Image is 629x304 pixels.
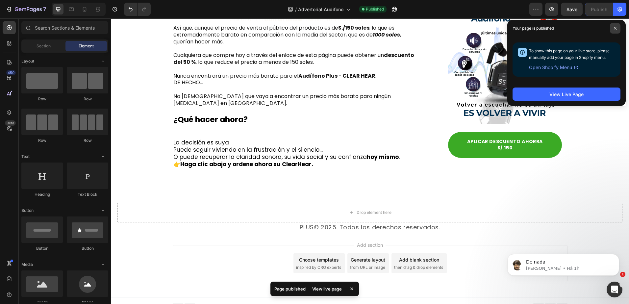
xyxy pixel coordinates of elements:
p: 7 [43,5,46,13]
span: Open Shopify Menu [529,63,572,71]
span: Toggle open [98,151,108,162]
span: Layout [21,58,34,64]
span: Text [21,154,30,160]
span: Add section [243,223,275,230]
button: 7 [3,3,49,16]
div: Undo/Redo [124,3,151,16]
iframe: Intercom notifications mensagem [497,240,629,286]
span: Section [37,43,51,49]
p: 👉 [63,142,311,149]
div: Generate layout [240,238,274,245]
p: ¿Qué hacer ahora? [63,96,311,106]
span: 1 [620,272,625,277]
span: Button [21,208,34,214]
strong: Audífono Plus - CLEAR HEAR [188,54,264,61]
span: / [295,6,297,13]
span: Media [21,262,33,267]
a: APLICAR DESCUENTO AHORRA S/.150 [337,114,451,139]
div: Heading [21,191,63,197]
div: Row [21,96,63,102]
div: Add blank section [288,238,328,245]
span: Advertorial Audifono [298,6,343,13]
div: View live page [308,284,346,293]
div: Row [67,138,108,143]
div: View Live Page [549,91,584,98]
span: Save [566,7,577,12]
span: Toggle open [98,259,108,270]
iframe: Design area [111,18,629,304]
div: Button [67,245,108,251]
strong: 1000 soles [262,13,289,20]
strong: hoy mismo [256,135,288,142]
button: Publish [585,3,613,16]
span: Published [366,6,384,12]
button: Save [561,3,583,16]
h2: Así que, aunque el precio de venta al público del producto es de , lo que es extremadamente barat... [62,6,312,89]
strong: descuento del 50 % [63,33,303,47]
input: Search Sections & Elements [21,21,108,34]
div: Row [21,138,63,143]
div: Text Block [67,191,108,197]
p: Page published [274,286,306,292]
span: inspired by CRO experts [185,246,230,252]
p: La decisión es suya [63,120,311,128]
div: Row [67,96,108,102]
span: Toggle open [98,205,108,216]
div: Publish [591,6,607,13]
div: Choose templates [188,238,228,245]
strong: Haga clic abajo y ordene ahora su ClearHear. [69,142,202,150]
p: PLUS© 2025. Todos los derechos reservados. [63,205,456,213]
p: APLICAR DESCUENTO AHORRA S/.150 [349,120,439,133]
iframe: Intercom live chat [607,282,622,297]
span: Element [79,43,94,49]
span: from URL or image [239,246,274,252]
div: Beta [5,120,16,126]
div: Button [21,245,63,251]
span: then drag & drop elements [283,246,332,252]
div: 450 [6,70,16,75]
strong: S./150 soles [227,6,259,13]
div: Drop element here [246,191,281,197]
button: View Live Page [513,88,620,101]
span: To show this page on your live store, please manually add your page in Shopify menu. [529,48,610,60]
span: Toggle open [98,56,108,66]
p: Puede seguir viviendo en la frustración y el silencio… O puede recuperar la claridad sonora, su v... [63,128,311,142]
p: Your page is published [513,25,554,32]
